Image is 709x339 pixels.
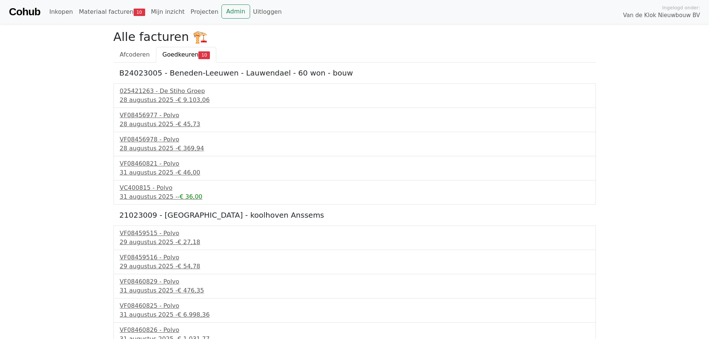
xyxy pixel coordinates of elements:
[120,135,590,144] div: VF08456978 - Polvo
[120,253,590,271] a: VF08459516 - Polvo29 augustus 2025 -€ 54,78
[178,239,200,246] span: € 27,18
[120,87,590,96] div: 025421263 - De Stiho Groep
[120,159,590,168] div: VF08460821 - Polvo
[120,135,590,153] a: VF08456978 - Polvo28 augustus 2025 -€ 369,94
[120,192,590,201] div: 31 augustus 2025 -
[162,51,198,58] span: Goedkeuren
[120,238,590,247] div: 29 augustus 2025 -
[120,277,590,286] div: VF08460829 - Polvo
[120,310,590,319] div: 31 augustus 2025 -
[198,51,210,59] span: 10
[120,183,590,192] div: VC400815 - Polvo
[221,4,250,19] a: Admin
[250,4,285,19] a: Uitloggen
[623,11,700,20] span: Van de Klok Nieuwbouw BV
[188,4,221,19] a: Projecten
[120,183,590,201] a: VC400815 - Polvo31 augustus 2025 --€ 36,00
[120,326,590,335] div: VF08460826 - Polvo
[178,263,200,270] span: € 54,78
[114,30,596,44] h2: Alle facturen 🏗️
[114,47,156,63] a: Afcoderen
[120,277,590,295] a: VF08460829 - Polvo31 augustus 2025 -€ 476,35
[120,96,590,105] div: 28 augustus 2025 -
[178,121,200,128] span: € 45,73
[120,111,590,120] div: VF08456977 - Polvo
[178,169,200,176] span: € 46,00
[178,287,204,294] span: € 476,35
[120,111,590,129] a: VF08456977 - Polvo28 augustus 2025 -€ 45,73
[662,4,700,11] span: Ingelogd onder:
[119,68,590,77] h5: B24023005 - Beneden-Leeuwen - Lauwendael - 60 won - bouw
[120,253,590,262] div: VF08459516 - Polvo
[156,47,216,63] a: Goedkeuren10
[120,144,590,153] div: 28 augustus 2025 -
[148,4,188,19] a: Mijn inzicht
[120,301,590,310] div: VF08460825 - Polvo
[178,96,210,103] span: € 9.103,06
[120,286,590,295] div: 31 augustus 2025 -
[120,120,590,129] div: 28 augustus 2025 -
[119,211,590,220] h5: 21023009 - [GEOGRAPHIC_DATA] - koolhoven Anssems
[120,168,590,177] div: 31 augustus 2025 -
[120,229,590,238] div: VF08459515 - Polvo
[120,301,590,319] a: VF08460825 - Polvo31 augustus 2025 -€ 6.998,36
[178,311,210,318] span: € 6.998,36
[120,51,150,58] span: Afcoderen
[120,87,590,105] a: 025421263 - De Stiho Groep28 augustus 2025 -€ 9.103,06
[76,4,148,19] a: Materiaal facturen10
[134,9,145,16] span: 10
[178,193,202,200] span: -€ 36,00
[120,262,590,271] div: 29 augustus 2025 -
[120,159,590,177] a: VF08460821 - Polvo31 augustus 2025 -€ 46,00
[120,229,590,247] a: VF08459515 - Polvo29 augustus 2025 -€ 27,18
[9,3,40,21] a: Cohub
[178,145,204,152] span: € 369,94
[46,4,76,19] a: Inkopen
